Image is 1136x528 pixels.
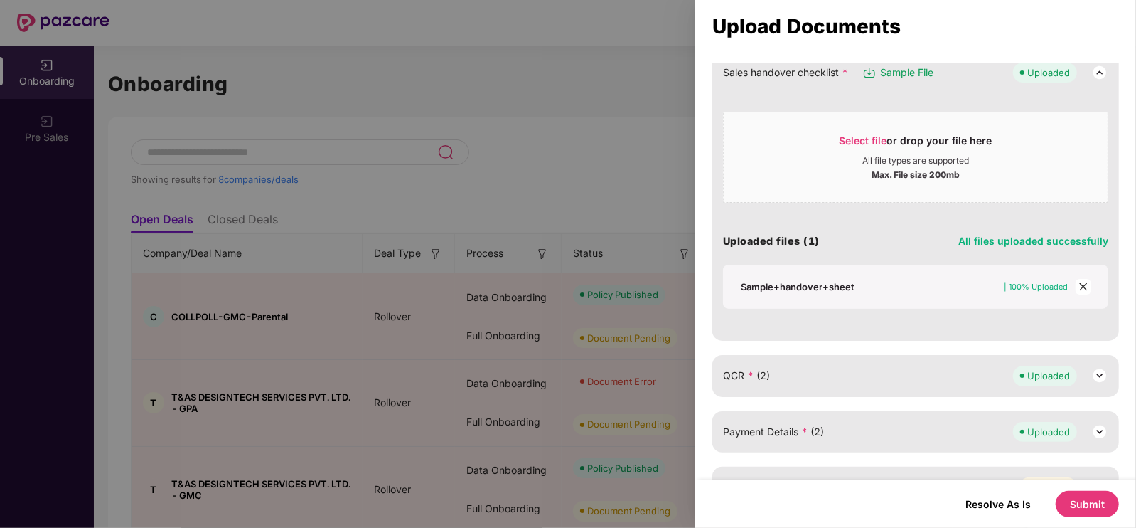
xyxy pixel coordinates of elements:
[872,167,960,181] div: Max. File size 200mb
[1004,282,1068,292] span: | 100% Uploaded
[880,65,933,80] span: Sample File
[1091,367,1108,384] img: svg+xml;base64,PHN2ZyB3aWR0aD0iMjQiIGhlaWdodD0iMjQiIHZpZXdCb3g9IjAgMCAyNCAyNCIgZmlsbD0ibm9uZSIgeG...
[724,123,1108,191] span: Select fileor drop your file hereAll file types are supportedMax. File size 200mb
[1056,491,1119,517] button: Submit
[1027,65,1070,80] div: Uploaded
[958,235,1108,247] span: All files uploaded successfully
[712,19,1119,34] div: Upload Documents
[723,234,820,248] h4: Uploaded files (1)
[1091,479,1108,496] img: svg+xml;base64,PHN2ZyB3aWR0aD0iMjQiIGhlaWdodD0iMjQiIHZpZXdCb3g9IjAgMCAyNCAyNCIgZmlsbD0ibm9uZSIgeG...
[741,280,854,293] div: Sample+handover+sheet
[1027,369,1070,383] div: Uploaded
[1027,425,1070,439] div: Uploaded
[1091,423,1108,440] img: svg+xml;base64,PHN2ZyB3aWR0aD0iMjQiIGhlaWdodD0iMjQiIHZpZXdCb3g9IjAgMCAyNCAyNCIgZmlsbD0ibm9uZSIgeG...
[951,495,1045,514] button: Resolve As Is
[1091,64,1108,81] img: svg+xml;base64,PHN2ZyB3aWR0aD0iMjQiIGhlaWdodD0iMjQiIHZpZXdCb3g9IjAgMCAyNCAyNCIgZmlsbD0ibm9uZSIgeG...
[840,134,992,155] div: or drop your file here
[723,424,824,440] span: Payment Details (2)
[840,134,887,147] span: Select file
[1076,279,1091,295] span: close
[723,65,848,80] span: Sales handover checklist
[862,65,877,80] img: svg+xml;base64,PHN2ZyB3aWR0aD0iMTYiIGhlaWdodD0iMTciIHZpZXdCb3g9IjAgMCAxNiAxNyIgZmlsbD0ibm9uZSIgeG...
[723,368,770,384] span: QCR (2)
[862,155,969,167] div: All file types are supported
